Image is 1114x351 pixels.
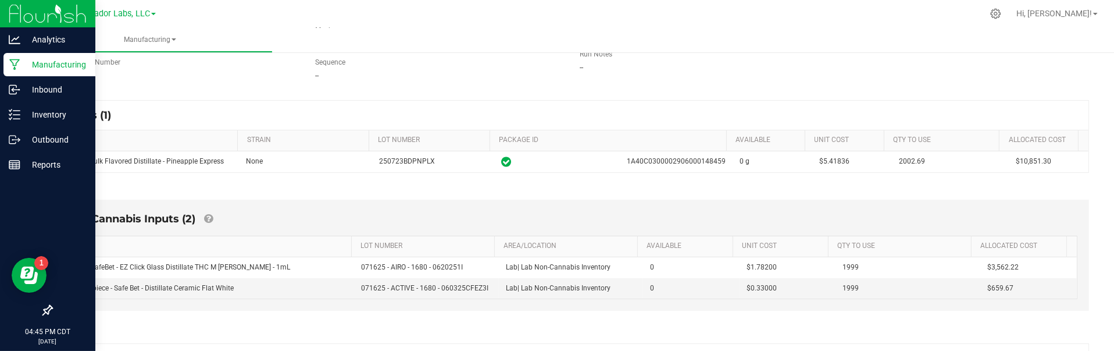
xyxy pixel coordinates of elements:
iframe: Resource center unread badge [34,256,48,270]
span: 0 [740,157,744,165]
span: -- [316,72,319,80]
span: Lab [506,263,610,271]
a: ITEMSortable [62,136,233,145]
a: AVAILABLESortable [735,136,801,145]
iframe: Resource center [12,258,47,293]
div: Manage settings [988,8,1003,19]
span: Lab [506,284,610,292]
a: Unit CostSortable [815,136,880,145]
span: Run Notes [580,50,612,58]
span: Cart - SafeBet - EZ Click Glass Distillate THC M [PERSON_NAME] - 1mL [72,263,290,271]
span: 071625 - ACTIVE - 1680 - 060325CFEZ3I [361,284,488,292]
inline-svg: Inbound [9,84,20,95]
span: g [745,157,749,165]
p: Reports [20,158,90,172]
span: | Lab Non-Cannabis Inventory [517,284,610,292]
span: Curador Labs, LLC [81,9,150,19]
a: PACKAGE IDSortable [499,136,722,145]
span: $1.78200 [747,263,777,271]
span: 0 [650,284,654,292]
span: Hi, [PERSON_NAME]! [1016,9,1092,18]
span: 1999 [843,263,859,271]
p: Analytics [20,33,90,47]
a: Allocated CostSortable [1009,136,1074,145]
inline-svg: Manufacturing [9,59,20,70]
a: Manufacturing [28,28,272,52]
inline-svg: Inventory [9,109,20,120]
span: 1999 [843,284,859,292]
span: Sequence [316,58,346,66]
span: In Sync [501,155,511,169]
span: 250723BDPNPLX [379,157,435,165]
span: Mouthpiece - Safe Bet - Distillate Ceramic Flat White [72,284,234,292]
a: QTY TO USESortable [893,136,995,145]
span: Manufacturing [28,35,272,45]
a: ITEMSortable [74,242,347,251]
inline-svg: Analytics [9,34,20,45]
span: 071625 - AIRO - 1680 - 0620251I [361,263,463,271]
span: SafeBet - Bulk Flavored Distillate - Pineapple Express [60,157,224,165]
p: 04:45 PM CDT [5,327,90,337]
inline-svg: Reports [9,159,20,171]
p: Manufacturing [20,58,90,72]
a: STRAINSortable [247,136,365,145]
span: None [246,157,263,165]
a: Allocated CostSortable [980,242,1062,251]
span: 0 [650,263,654,271]
span: -- [580,63,583,72]
p: [DATE] [5,337,90,346]
span: 2002.69 [899,157,925,165]
a: AREA/LOCATIONSortable [504,242,633,251]
a: LOT NUMBERSortable [379,136,485,145]
p: Inbound [20,83,90,97]
inline-svg: Outbound [9,134,20,146]
p: Inventory [20,108,90,122]
span: $0.33000 [747,284,777,292]
a: Unit CostSortable [742,242,823,251]
span: $659.67 [987,284,1013,292]
span: 1A40C0300002906000148459 [627,156,726,167]
a: QTY TO USESortable [837,242,966,251]
span: $3,562.22 [987,263,1019,271]
p: Outbound [20,133,90,147]
span: | Lab Non-Cannabis Inventory [517,263,610,271]
a: AVAILABLESortable [647,242,728,251]
span: $5.41836 [819,157,849,165]
a: LOT NUMBERSortable [360,242,490,251]
a: Add Non-Cannabis items that were also consumed in the run (e.g. gloves and packaging); Also add N... [204,212,213,225]
span: Non-Cannabis Inputs (2) [65,212,195,225]
span: $10,851.30 [1016,157,1051,165]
